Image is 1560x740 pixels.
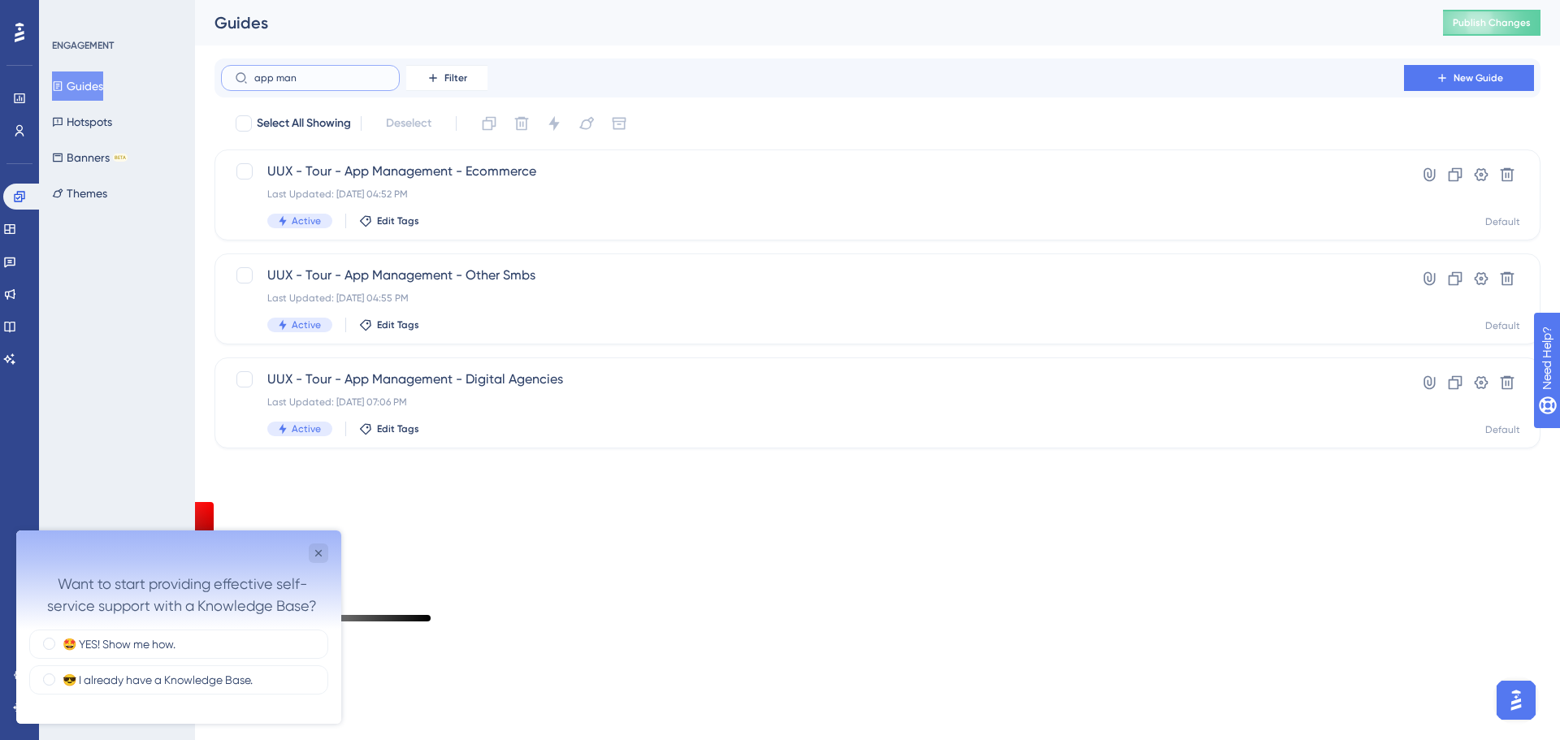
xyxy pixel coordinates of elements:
input: Search [254,72,386,84]
iframe: UserGuiding Survey [16,530,341,724]
span: Edit Tags [377,318,419,331]
div: Default [1485,423,1520,436]
div: Default [1485,215,1520,228]
span: New Guide [1454,71,1503,84]
span: Edit Tags [377,214,419,227]
span: Edit Tags [377,422,419,435]
span: UUX - Tour - App Management - Ecommerce [267,162,1358,181]
iframe: UserGuiding AI Assistant Launcher [1492,676,1540,725]
button: New Guide [1404,65,1534,91]
button: Guides [52,71,103,101]
div: Default [1485,319,1520,332]
span: Deselect [386,114,431,133]
div: BETA [113,154,128,162]
button: Edit Tags [359,422,419,435]
span: Active [292,318,321,331]
div: ENGAGEMENT [52,39,114,52]
button: Deselect [371,109,446,138]
button: BannersBETA [52,143,128,172]
button: Themes [52,179,107,208]
span: UUX - Tour - App Management - Digital Agencies [267,370,1358,389]
button: Filter [406,65,487,91]
button: Hotspots [52,107,112,136]
span: Active [292,422,321,435]
div: Last Updated: [DATE] 07:06 PM [267,396,1358,409]
span: Active [292,214,321,227]
button: Edit Tags [359,318,419,331]
span: Select All Showing [257,114,351,133]
button: Edit Tags [359,214,419,227]
span: Publish Changes [1453,16,1531,29]
button: Publish Changes [1443,10,1540,36]
span: UUX - Tour - App Management - Other Smbs [267,266,1358,285]
span: Filter [444,71,467,84]
div: Guides [214,11,1402,34]
div: Last Updated: [DATE] 04:52 PM [267,188,1358,201]
div: Last Updated: [DATE] 04:55 PM [267,292,1358,305]
span: Need Help? [38,4,102,24]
